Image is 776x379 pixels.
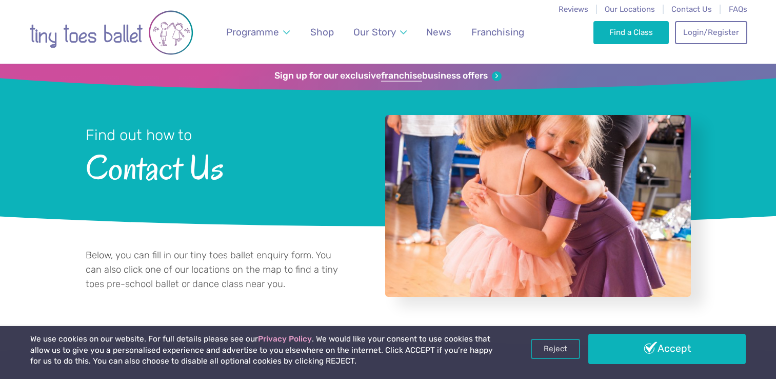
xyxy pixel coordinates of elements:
a: Privacy Policy [258,334,312,344]
strong: franchise [381,70,422,82]
span: Our Story [353,26,396,38]
span: Contact Us [86,145,358,187]
a: Accept [588,334,745,364]
a: News [422,20,456,44]
small: Find out how to [86,126,192,144]
a: Programme [221,20,294,44]
a: Reject [531,339,580,358]
a: Contact Us [671,5,712,14]
a: Franchising [466,20,529,44]
span: News [426,26,451,38]
span: Programme [226,26,279,38]
a: Shop [305,20,339,44]
a: Our Locations [605,5,655,14]
img: tiny toes ballet [29,7,193,59]
a: FAQs [729,5,747,14]
span: Shop [310,26,334,38]
p: Below, you can fill in our tiny toes ballet enquiry form. You can also click one of our locations... [86,249,340,291]
a: Our Story [348,20,411,44]
a: Find a Class [593,21,669,44]
p: We use cookies on our website. For full details please see our . We would like your consent to us... [30,334,495,367]
a: Sign up for our exclusivefranchisebusiness offers [274,70,502,82]
a: Login/Register [675,21,747,44]
a: Reviews [559,5,588,14]
span: Franchising [471,26,524,38]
